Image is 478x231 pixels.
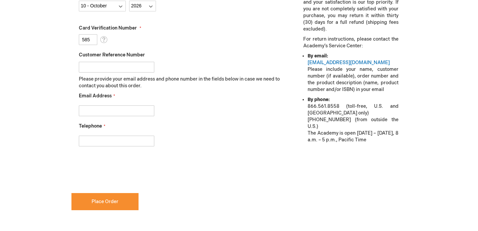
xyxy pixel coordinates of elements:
[308,60,390,65] a: [EMAIL_ADDRESS][DOMAIN_NAME]
[92,199,118,204] span: Place Order
[79,34,97,45] input: Card Verification Number
[308,96,398,143] li: 866.561.8558 (toll-free, U.S. and [GEOGRAPHIC_DATA] only) [PHONE_NUMBER] (from outside the U.S.) ...
[71,157,173,183] iframe: reCAPTCHA
[79,25,137,31] span: Card Verification Number
[303,36,398,49] p: For return instructions, please contact the Academy’s Service Center:
[79,93,112,99] span: Email Address
[308,97,330,102] strong: By phone:
[308,53,328,59] strong: By email:
[79,52,145,58] span: Customer Reference Number
[79,76,285,89] p: Please provide your email address and phone number in the fields below in case we need to contact...
[308,53,398,93] li: Please include your name, customer number (if available), order number and the product descriptio...
[79,123,102,129] span: Telephone
[71,193,139,210] button: Place Order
